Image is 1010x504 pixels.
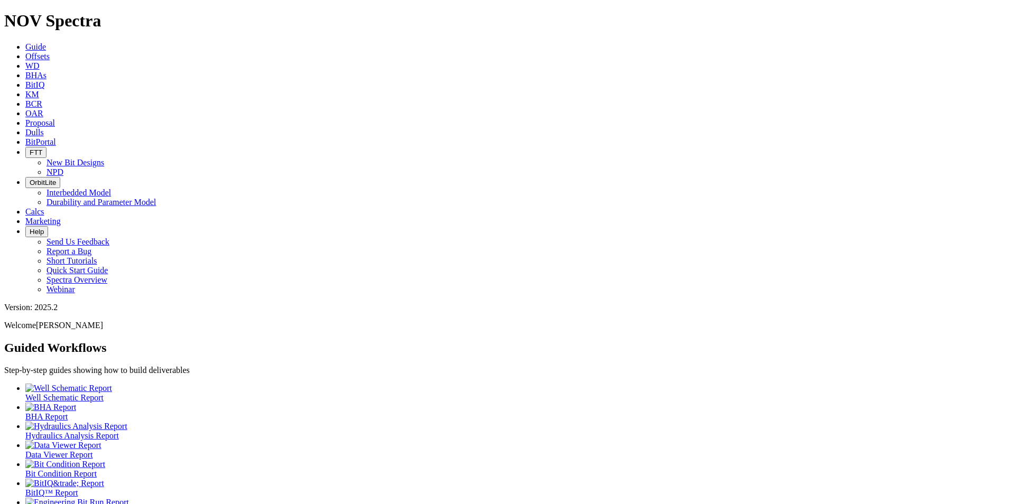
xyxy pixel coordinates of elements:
[25,80,44,89] a: BitIQ
[25,412,68,421] span: BHA Report
[25,393,104,402] span: Well Schematic Report
[25,177,60,188] button: OrbitLite
[46,237,109,246] a: Send Us Feedback
[25,71,46,80] a: BHAs
[25,42,46,51] a: Guide
[46,158,104,167] a: New Bit Designs
[25,460,1006,478] a: Bit Condition Report Bit Condition Report
[46,256,97,265] a: Short Tutorials
[30,179,56,186] span: OrbitLite
[25,441,1006,459] a: Data Viewer Report Data Viewer Report
[25,217,61,226] a: Marketing
[25,403,1006,421] a: BHA Report BHA Report
[25,469,97,478] span: Bit Condition Report
[4,303,1006,312] div: Version: 2025.2
[25,441,101,450] img: Data Viewer Report
[25,147,46,158] button: FTT
[36,321,103,330] span: [PERSON_NAME]
[25,384,112,393] img: Well Schematic Report
[25,109,43,118] a: OAR
[25,403,76,412] img: BHA Report
[25,431,119,440] span: Hydraulics Analysis Report
[25,137,56,146] a: BitPortal
[25,118,55,127] a: Proposal
[46,285,75,294] a: Webinar
[25,99,42,108] a: BCR
[46,266,108,275] a: Quick Start Guide
[25,52,50,61] a: Offsets
[25,488,78,497] span: BitIQ™ Report
[46,275,107,284] a: Spectra Overview
[4,11,1006,31] h1: NOV Spectra
[25,422,127,431] img: Hydraulics Analysis Report
[4,366,1006,375] p: Step-by-step guides showing how to build deliverables
[25,460,105,469] img: Bit Condition Report
[25,422,1006,440] a: Hydraulics Analysis Report Hydraulics Analysis Report
[4,341,1006,355] h2: Guided Workflows
[25,128,44,137] a: Dulls
[25,90,39,99] a: KM
[46,198,156,207] a: Durability and Parameter Model
[25,207,44,216] a: Calcs
[25,61,40,70] a: WD
[46,247,91,256] a: Report a Bug
[25,479,1006,497] a: BitIQ&trade; Report BitIQ™ Report
[4,321,1006,330] p: Welcome
[46,188,111,197] a: Interbedded Model
[46,167,63,176] a: NPD
[25,384,1006,402] a: Well Schematic Report Well Schematic Report
[30,148,42,156] span: FTT
[25,450,93,459] span: Data Viewer Report
[30,228,44,236] span: Help
[25,226,48,237] button: Help
[25,479,104,488] img: BitIQ&trade; Report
